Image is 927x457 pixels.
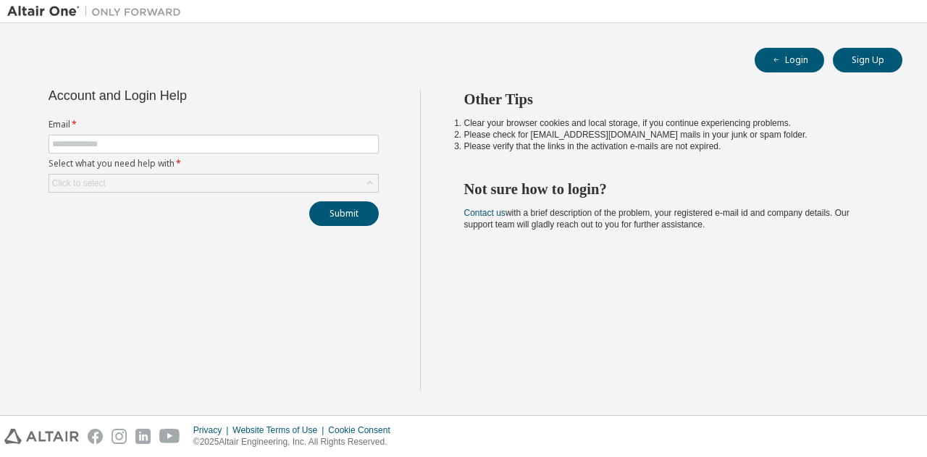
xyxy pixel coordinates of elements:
[464,141,877,152] li: Please verify that the links in the activation e-mails are not expired.
[193,424,232,436] div: Privacy
[755,48,824,72] button: Login
[464,117,877,129] li: Clear your browser cookies and local storage, if you continue experiencing problems.
[833,48,902,72] button: Sign Up
[159,429,180,444] img: youtube.svg
[193,436,399,448] p: © 2025 Altair Engineering, Inc. All Rights Reserved.
[49,90,313,101] div: Account and Login Help
[52,177,106,189] div: Click to select
[49,175,378,192] div: Click to select
[464,180,877,198] h2: Not sure how to login?
[112,429,127,444] img: instagram.svg
[464,208,506,218] a: Contact us
[135,429,151,444] img: linkedin.svg
[464,208,850,230] span: with a brief description of the problem, your registered e-mail id and company details. Our suppo...
[464,90,877,109] h2: Other Tips
[7,4,188,19] img: Altair One
[49,119,379,130] label: Email
[309,201,379,226] button: Submit
[328,424,398,436] div: Cookie Consent
[464,129,877,141] li: Please check for [EMAIL_ADDRESS][DOMAIN_NAME] mails in your junk or spam folder.
[49,158,379,169] label: Select what you need help with
[232,424,328,436] div: Website Terms of Use
[88,429,103,444] img: facebook.svg
[4,429,79,444] img: altair_logo.svg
